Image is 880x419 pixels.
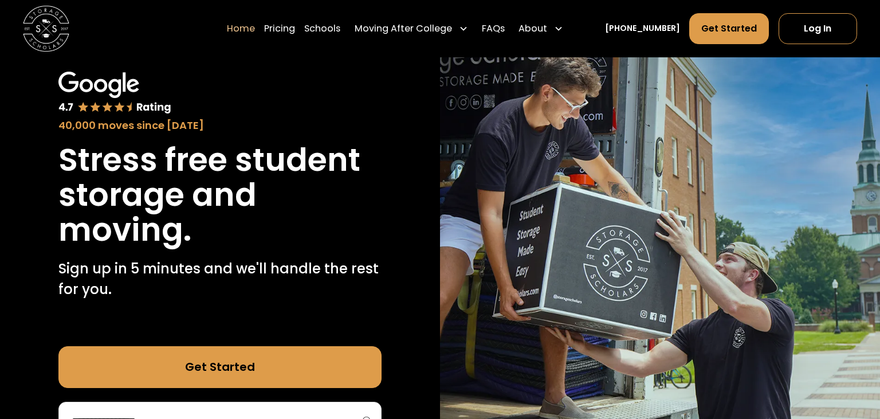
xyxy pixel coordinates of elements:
[355,22,452,36] div: Moving After College
[58,118,382,133] div: 40,000 moves since [DATE]
[779,13,857,44] a: Log In
[482,13,505,45] a: FAQs
[605,23,680,35] a: [PHONE_NUMBER]
[58,259,382,300] p: Sign up in 5 minutes and we'll handle the rest for you.
[58,142,382,247] h1: Stress free student storage and moving.
[304,13,340,45] a: Schools
[689,13,769,44] a: Get Started
[23,6,69,52] img: Storage Scholars main logo
[514,13,568,45] div: About
[58,72,172,115] img: Google 4.7 star rating
[23,6,69,52] a: home
[264,13,295,45] a: Pricing
[350,13,473,45] div: Moving After College
[227,13,255,45] a: Home
[58,346,382,388] a: Get Started
[518,22,547,36] div: About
